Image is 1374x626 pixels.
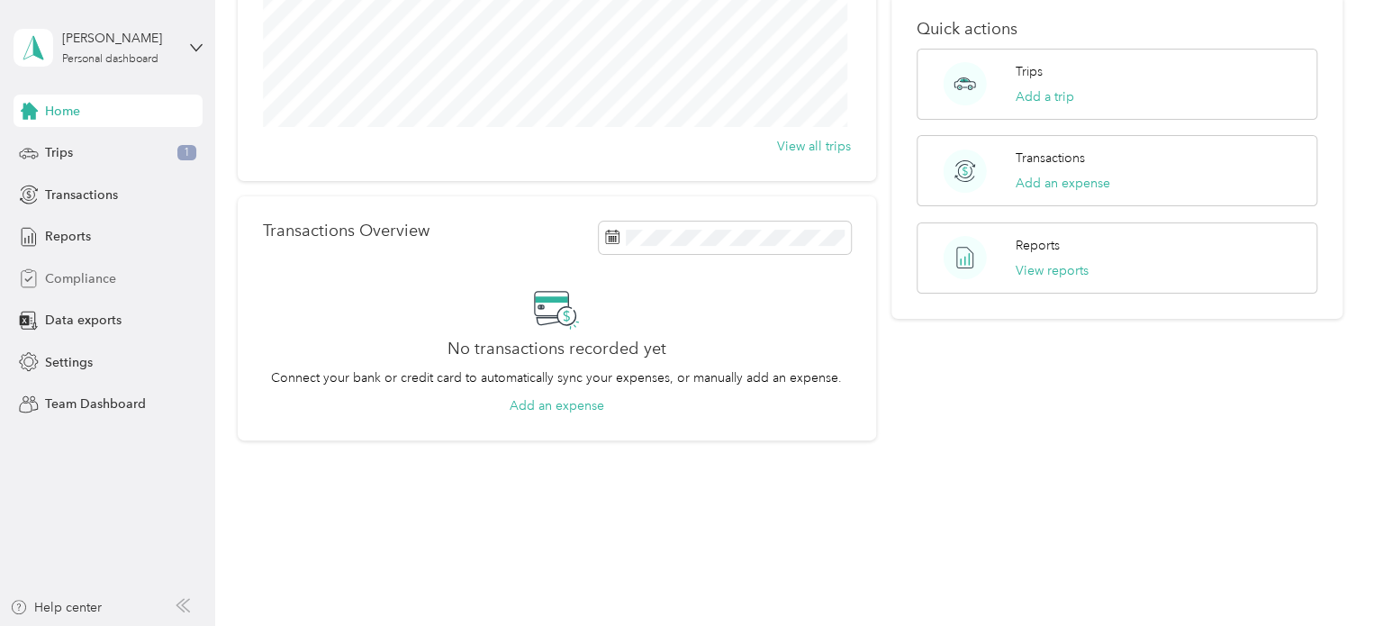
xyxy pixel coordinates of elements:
p: Trips [1016,62,1043,81]
span: Transactions [45,186,118,204]
span: Trips [45,143,73,162]
button: Add an expense [1016,174,1110,193]
span: Data exports [45,311,122,330]
button: View all trips [777,137,851,156]
p: Transactions Overview [263,222,429,240]
button: Add an expense [510,396,604,415]
span: 1 [177,145,196,161]
button: Add a trip [1016,87,1074,106]
span: Team Dashboard [45,395,146,413]
span: Home [45,102,80,121]
div: [PERSON_NAME] [62,29,175,48]
span: Compliance [45,269,116,288]
p: Quick actions [917,20,1317,39]
p: Reports [1016,236,1060,255]
span: Settings [45,353,93,372]
iframe: Everlance-gr Chat Button Frame [1273,525,1374,626]
div: Personal dashboard [62,54,158,65]
p: Connect your bank or credit card to automatically sync your expenses, or manually add an expense. [271,368,842,387]
button: View reports [1016,261,1089,280]
p: Transactions [1016,149,1085,168]
button: Help center [10,598,102,617]
span: Reports [45,227,91,246]
h2: No transactions recorded yet [447,340,666,358]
